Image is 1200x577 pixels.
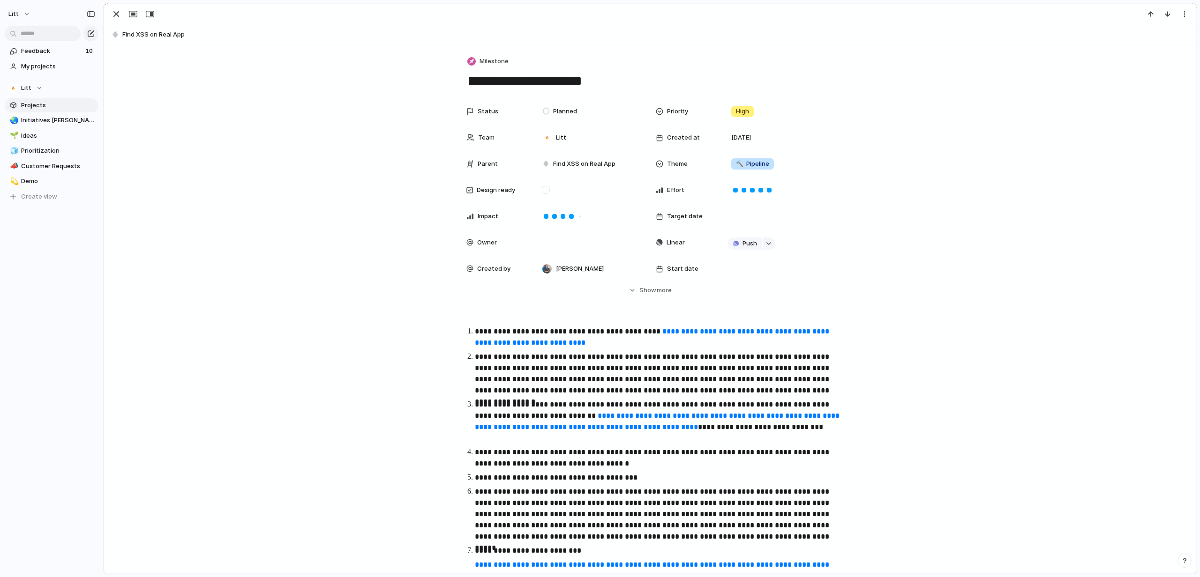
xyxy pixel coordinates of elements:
span: Parent [478,159,498,169]
button: Litt [4,7,35,22]
span: Created by [477,264,510,274]
div: 🌏 [10,115,16,126]
span: Theme [667,159,688,169]
div: 💫 [10,176,16,187]
span: Priority [667,107,688,116]
button: 🌱 [8,131,18,141]
span: Status [478,107,498,116]
span: Start date [667,264,698,274]
span: Customer Requests [21,162,95,171]
span: Demo [21,177,95,186]
button: Find XSS on Real App [108,27,1192,42]
span: Linear [667,238,685,247]
span: Team [478,133,495,142]
span: Prioritization [21,146,95,155]
span: Created at [667,133,700,142]
span: Impact [478,212,498,221]
span: Effort [667,185,684,195]
span: Target date [667,212,703,221]
button: Push [727,237,762,250]
div: 🧊 [10,146,16,156]
a: 🌱Ideas [5,129,98,143]
span: Feedback [21,46,82,56]
a: 📣Customer Requests [5,159,98,173]
button: 💫 [8,177,18,186]
span: Milestone [480,57,509,66]
span: 10 [85,46,95,56]
span: Planned [553,107,577,116]
div: 🌱 [10,130,16,141]
button: Showmore [466,282,834,299]
span: [DATE] [731,133,751,142]
span: Projects [21,101,95,110]
button: 🧊 [8,146,18,155]
span: Litt [21,83,31,93]
a: Projects [5,98,98,112]
div: 📣 [10,161,16,171]
button: Litt [5,81,98,95]
span: more [657,286,672,295]
span: Design ready [477,185,515,195]
a: My projects [5,59,98,74]
span: Create view [21,192,57,201]
span: Owner [477,238,497,247]
a: 🌏Initiatives [PERSON_NAME] [5,113,98,127]
span: High [736,107,749,116]
span: My projects [21,62,95,71]
span: [PERSON_NAME] [556,264,604,274]
span: Pipeline [736,159,769,169]
span: Initiatives [PERSON_NAME] [21,116,95,125]
button: Milestone [465,55,511,68]
span: Find XSS on Real App [122,30,1192,39]
a: 🧊Prioritization [5,144,98,158]
span: Show [639,286,656,295]
button: 📣 [8,162,18,171]
button: Create view [5,190,98,204]
span: Push [742,239,757,248]
span: Litt [8,9,19,19]
span: 🔨 [736,160,743,167]
a: Feedback10 [5,44,98,58]
button: 🌏 [8,116,18,125]
span: Litt [556,133,566,142]
a: 💫Demo [5,174,98,188]
span: Find XSS on Real App [553,159,615,169]
span: Ideas [21,131,95,141]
